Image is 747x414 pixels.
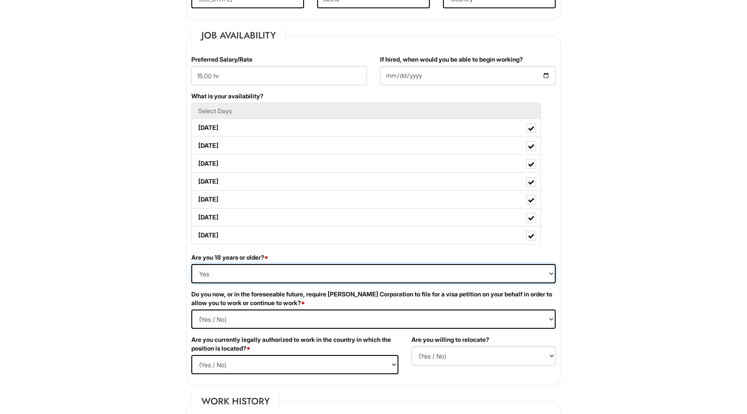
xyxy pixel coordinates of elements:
[191,92,263,101] label: What is your availability?
[192,137,540,154] label: [DATE]
[191,66,367,85] input: Preferred Salary/Rate
[191,290,556,307] label: Do you now, or in the foreseeable future, require [PERSON_NAME] Corporation to file for a visa pe...
[192,226,540,244] label: [DATE]
[191,335,398,353] label: Are you currently legally authorized to work in the country in which the position is located?
[192,209,540,226] label: [DATE]
[192,119,540,136] label: [DATE]
[191,29,286,42] legend: Job Availability
[191,355,398,374] select: (Yes / No)
[191,55,252,64] label: Preferred Salary/Rate
[191,310,556,329] select: (Yes / No)
[192,191,540,208] label: [DATE]
[380,55,523,64] label: If hired, when would you be able to begin working?
[191,395,280,408] legend: Work History
[191,253,268,262] label: Are you 18 years or older?
[198,108,534,114] h5: Select Days
[192,155,540,172] label: [DATE]
[412,346,556,365] select: (Yes / No)
[192,173,540,190] label: [DATE]
[191,264,556,283] select: (Yes / No)
[412,335,489,344] label: Are you willing to relocate?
